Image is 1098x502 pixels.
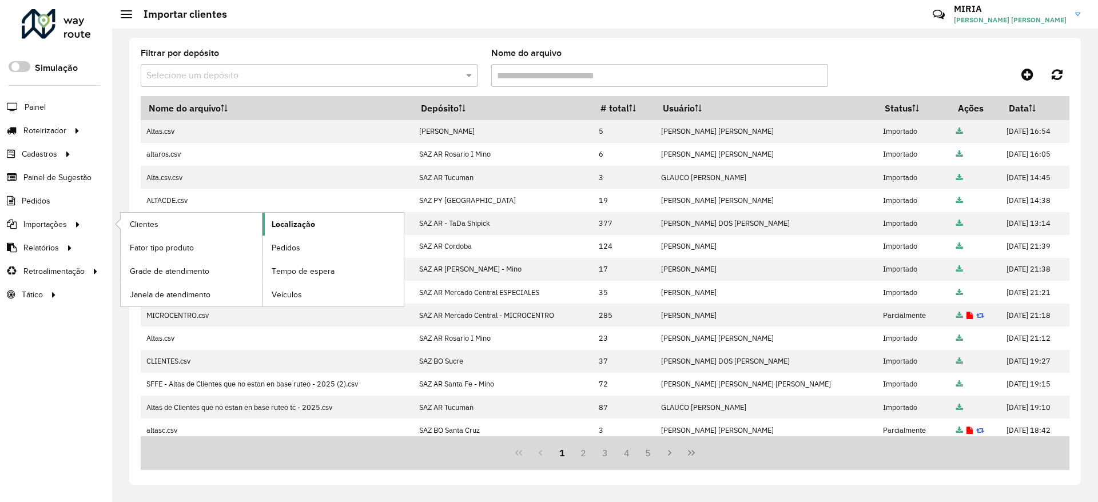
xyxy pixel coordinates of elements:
span: Relatórios [23,242,59,254]
td: Altas.csv [141,326,413,349]
button: Next Page [659,442,681,464]
td: [PERSON_NAME] [PERSON_NAME] [PERSON_NAME] [655,373,877,396]
td: Altas.csv [141,120,413,143]
td: SFFE - Altas de Clientes que no estan en base ruteo - 2025 (2).csv [141,373,413,396]
h3: MIRIA [954,3,1067,14]
th: # total [592,96,655,120]
a: Reimportar [976,425,984,435]
th: Status [877,96,950,120]
a: Localização [262,213,404,236]
td: Importado [877,189,950,212]
a: Arquivo completo [956,173,963,182]
td: [DATE] 18:42 [1001,419,1069,441]
td: [DATE] 16:05 [1001,143,1069,166]
td: [PERSON_NAME] [PERSON_NAME] [655,326,877,349]
button: 5 [638,442,659,464]
td: SAZ AR Cordoba [413,235,593,258]
td: 5 [592,120,655,143]
span: Retroalimentação [23,265,85,277]
a: Janela de atendimento [121,283,262,306]
td: SAZ BO Sucre [413,350,593,373]
td: [DATE] 21:21 [1001,281,1069,304]
td: Importado [877,396,950,419]
td: Importado [877,258,950,281]
a: Veículos [262,283,404,306]
td: Alta.csv.csv [141,166,413,189]
a: Reimportar [976,310,984,320]
a: Arquivo completo [956,149,963,159]
td: [PERSON_NAME] [655,304,877,326]
a: Arquivo completo [956,241,963,251]
span: Pedidos [22,195,50,207]
span: Grade de atendimento [130,265,209,277]
td: altaros.csv [141,143,413,166]
td: [DATE] 13:14 [1001,212,1069,235]
td: [PERSON_NAME] [PERSON_NAME] [655,419,877,441]
td: SAZ AR [PERSON_NAME] - Mino [413,258,593,281]
td: [DATE] 14:38 [1001,189,1069,212]
span: [PERSON_NAME] [PERSON_NAME] [954,15,1067,25]
td: Importado [877,143,950,166]
td: Importado [877,326,950,349]
td: GLAUCO [PERSON_NAME] [655,166,877,189]
td: MICROCENTRO.csv [141,304,413,326]
td: 3 [592,419,655,441]
td: 23 [592,326,655,349]
td: ALTACDE.csv [141,189,413,212]
td: [PERSON_NAME] [PERSON_NAME] [655,143,877,166]
label: Simulação [35,61,78,75]
td: 35 [592,281,655,304]
td: SAZ AR Tucuman [413,396,593,419]
label: Filtrar por depósito [141,46,219,60]
a: Exibir log de erros [966,310,973,320]
td: SAZ AR Tucuman [413,166,593,189]
span: Localização [272,218,315,230]
a: Arquivo completo [956,403,963,412]
td: [PERSON_NAME] [655,258,877,281]
td: 87 [592,396,655,419]
td: GLAUCO [PERSON_NAME] [655,396,877,419]
span: Painel [25,101,46,113]
td: Parcialmente [877,419,950,441]
span: Roteirizador [23,125,66,137]
span: Cadastros [22,148,57,160]
td: 72 [592,373,655,396]
span: Tático [22,289,43,301]
td: SAZ BO Santa Cruz [413,419,593,441]
a: Grade de atendimento [121,260,262,282]
td: 285 [592,304,655,326]
td: SAZ AR Santa Fe - Mino [413,373,593,396]
a: Arquivo completo [956,379,963,389]
a: Contato Rápido [926,2,951,27]
a: Arquivo completo [956,425,963,435]
a: Fator tipo produto [121,236,262,259]
span: Tempo de espera [272,265,335,277]
th: Usuário [655,96,877,120]
td: [DATE] 19:10 [1001,396,1069,419]
a: Arquivo completo [956,264,963,274]
a: Arquivo completo [956,196,963,205]
td: 3 [592,166,655,189]
td: 124 [592,235,655,258]
h2: Importar clientes [132,8,227,21]
td: [DATE] 16:54 [1001,120,1069,143]
td: Importado [877,212,950,235]
span: Pedidos [272,242,300,254]
a: Arquivo completo [956,218,963,228]
td: [DATE] 21:18 [1001,304,1069,326]
td: [PERSON_NAME] [PERSON_NAME] [655,120,877,143]
th: Depósito [413,96,593,120]
td: 6 [592,143,655,166]
td: SAZ PY [GEOGRAPHIC_DATA] [413,189,593,212]
td: Importado [877,120,950,143]
td: [DATE] 21:39 [1001,235,1069,258]
td: [PERSON_NAME] [655,235,877,258]
td: Importado [877,281,950,304]
a: Arquivo completo [956,356,963,366]
td: Parcialmente [877,304,950,326]
td: CLIENTES.csv [141,350,413,373]
a: Clientes [121,213,262,236]
label: Nome do arquivo [491,46,562,60]
button: 4 [616,442,638,464]
span: Painel de Sugestão [23,172,91,184]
